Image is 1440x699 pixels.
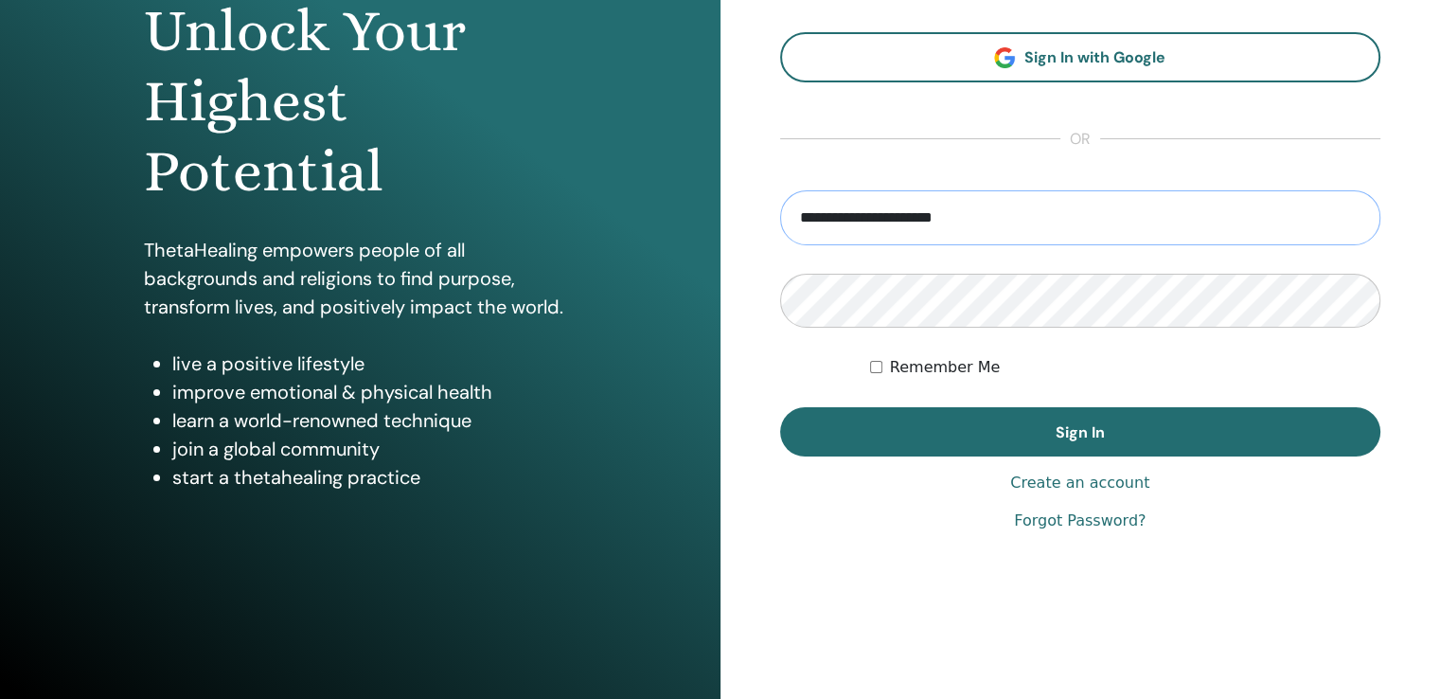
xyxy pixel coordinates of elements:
li: improve emotional & physical health [172,378,577,406]
a: Sign In with Google [780,32,1381,82]
li: learn a world-renowned technique [172,406,577,435]
a: Create an account [1010,472,1149,494]
a: Forgot Password? [1014,510,1146,532]
span: or [1060,128,1100,151]
div: Keep me authenticated indefinitely or until I manually logout [870,356,1380,379]
li: join a global community [172,435,577,463]
li: live a positive lifestyle [172,349,577,378]
span: Sign In with Google [1024,47,1165,67]
span: Sign In [1056,422,1105,442]
label: Remember Me [890,356,1001,379]
button: Sign In [780,407,1381,457]
p: ThetaHealing empowers people of all backgrounds and religions to find purpose, transform lives, a... [144,236,577,321]
li: start a thetahealing practice [172,463,577,492]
